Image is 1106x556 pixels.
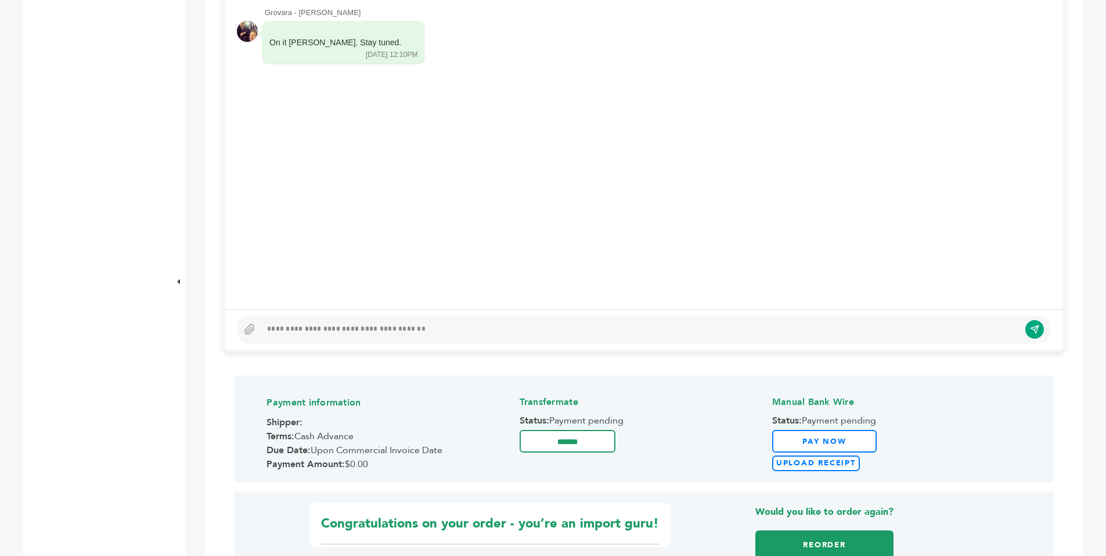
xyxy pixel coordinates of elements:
strong: Payment Amount: [266,458,345,471]
div: On it [PERSON_NAME]. Stay tuned. [269,37,401,49]
strong: Status: [520,414,549,427]
span: $0.00 [266,458,516,471]
span: Upon Commercial Invoice Date [266,444,516,457]
strong: Shipper: [266,416,302,429]
h4: Manual Bank Wire [772,387,1021,414]
div: [DATE] 12:10PM [366,50,417,60]
strong: Terms: [266,430,294,443]
span: Payment pending [772,414,1021,427]
span: Congratulations on your order - you’re an import guru! [321,515,659,544]
span: Payment pending [520,414,769,427]
a: Pay Now [772,430,877,453]
h4: Transfermate [520,387,769,414]
label: Upload Receipt [772,455,860,471]
strong: Due Date: [266,444,311,457]
strong: Would you like to order again? [755,505,894,518]
strong: Status: [772,414,802,427]
span: Cash Advance [266,430,516,443]
div: Grovara - [PERSON_NAME] [265,8,1051,18]
h4: Payment information [266,388,516,415]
